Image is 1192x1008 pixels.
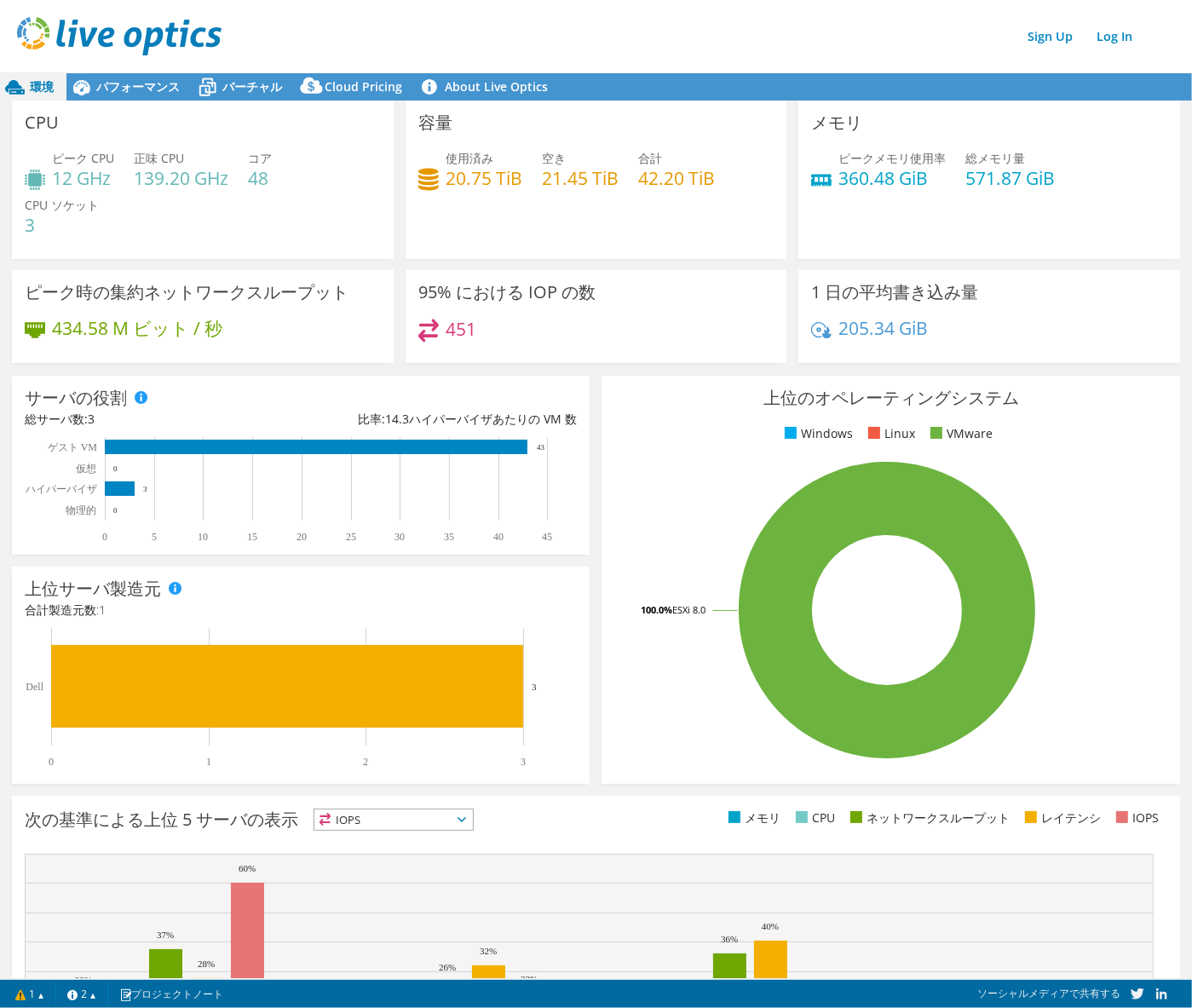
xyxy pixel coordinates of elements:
text: 32% [480,946,497,956]
text: 0 [113,506,118,515]
h4: 12 GHz [52,169,114,187]
h3: 1 日の平均書き込み量 [811,283,978,302]
text: 仮想 [75,463,96,475]
h4: 205.34 GiB [838,319,928,337]
span: 正味 CPU [134,150,184,166]
span: ソーシャルメディアで共有する [977,986,1120,1000]
span: Cloud Pricing [325,78,402,95]
li: IOPS [1112,809,1159,827]
text: 25 [346,531,356,543]
text: 28% [198,959,215,969]
h3: ピーク時の集約ネットワークスループット [25,283,348,302]
h3: CPU [25,113,59,132]
text: 物理的 [66,504,96,516]
a: About Live Optics [415,73,561,101]
span: 総メモリ量 [965,150,1025,166]
text: ゲスト VM [48,441,98,453]
text: 22% [75,975,92,985]
h4: 3 [25,216,99,234]
h3: 上位サーバ製造元 [25,579,161,598]
span: パフォーマンス [96,78,180,95]
h4: 360.48 GiB [838,169,946,187]
tspan: ESXi 8.0 [672,603,705,616]
h4: 21.45 TiB [542,169,619,187]
span: CPU ソケット [25,197,99,213]
text: 3 [143,485,147,493]
text: 0 [49,756,54,768]
text: 40 [493,531,504,543]
h4: 48 [248,169,272,187]
span: 合計 [638,150,662,166]
li: Linux [864,424,915,443]
text: 60% [239,863,256,873]
h4: 451 [446,320,476,338]
li: レイテンシ [1021,809,1101,827]
h3: 上位のオペレーティングシステム [614,389,1166,407]
span: 1 [99,602,106,618]
text: 10 [198,531,208,543]
a: 2 [55,983,108,1005]
text: 43 [537,443,545,452]
text: 37% [157,930,174,940]
text: 3 [532,682,537,692]
h4: 571.87 GiB [965,169,1055,187]
a: Sign Up [1019,24,1081,49]
text: 40% [762,921,779,931]
text: 22% [521,974,538,984]
div: 総サーバ数: [25,410,301,429]
li: メモリ [724,809,780,827]
span: バーチャル [222,78,282,95]
text: 22% [357,976,374,986]
h4: 139.20 GHz [134,169,228,187]
span: ピークメモリ使用率 [838,150,946,166]
text: ハイパーバイザ [25,483,97,495]
text: 5 [152,531,157,543]
a: 1 [3,983,56,1005]
div: 比率: ハイパーバイザあたりの VM 数 [301,410,577,429]
span: IOPS [314,809,473,830]
text: 36% [721,934,738,944]
text: 2 [363,756,368,768]
h3: メモリ [811,113,862,132]
h3: 95% における IOP の数 [418,283,596,302]
h4: 合計製造元数: [25,601,577,619]
h3: 容量 [418,113,452,132]
span: 環境 [30,78,54,95]
span: ピーク CPU [52,150,114,166]
text: 20 [297,531,307,543]
h4: 42.20 TiB [638,169,715,187]
text: 1 [206,756,211,768]
text: 35 [444,531,454,543]
text: 3 [521,756,526,768]
span: 3 [88,411,95,427]
span: 使用済み [446,150,493,166]
span: コア [248,150,272,166]
h3: サーバの役割 [25,389,127,407]
text: 45 [542,531,552,543]
tspan: 100.0% [641,603,672,616]
text: 26% [439,962,456,972]
text: 0 [102,531,107,543]
li: Windows [780,424,853,443]
a: プロジェクトノート [107,983,235,1005]
span: 14.3 [385,411,409,427]
li: VMware [926,424,993,443]
text: 0 [113,464,118,473]
img: live_optics_svg.svg [17,17,222,55]
span: 空き [542,150,566,166]
li: ネットワークスループット [846,809,1010,827]
a: Log In [1088,24,1141,49]
li: CPU [792,809,835,827]
h4: 434.58 M ビット / 秒 [52,319,222,337]
text: Dell [26,681,43,693]
h4: 20.75 TiB [446,169,522,187]
text: 15 [247,531,257,543]
text: 30 [394,531,405,543]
